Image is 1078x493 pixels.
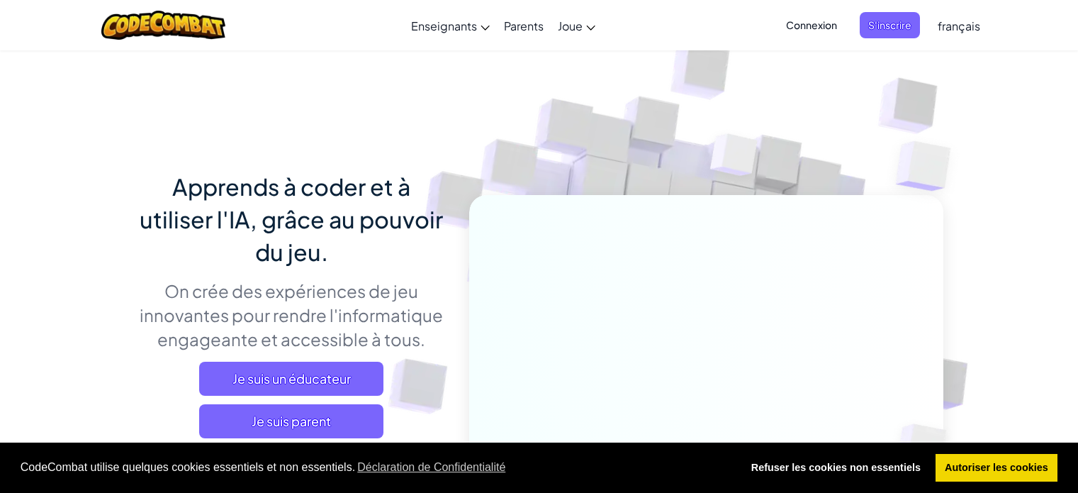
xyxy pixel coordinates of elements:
[936,454,1058,482] a: allow cookies
[558,18,583,33] span: Joue
[931,6,987,45] a: français
[404,6,497,45] a: Enseignants
[140,172,443,266] span: Apprends à coder et à utiliser l'IA, grâce au pouvoir du jeu.
[741,454,930,482] a: deny cookies
[938,18,980,33] span: français
[135,279,448,351] p: On crée des expériences de jeu innovantes pour rendre l'informatique engageante et accessible à t...
[860,12,920,38] button: S'inscrire
[101,11,225,40] img: CodeCombat logo
[868,106,990,226] img: Overlap cubes
[355,457,507,478] a: learn more about cookies
[199,362,383,396] a: Je suis un éducateur
[199,404,383,438] a: Je suis parent
[683,106,785,211] img: Overlap cubes
[777,12,846,38] button: Connexion
[497,6,551,45] a: Parents
[21,457,730,478] span: CodeCombat utilise quelques cookies essentiels et non essentiels.
[411,18,477,33] span: Enseignants
[551,6,602,45] a: Joue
